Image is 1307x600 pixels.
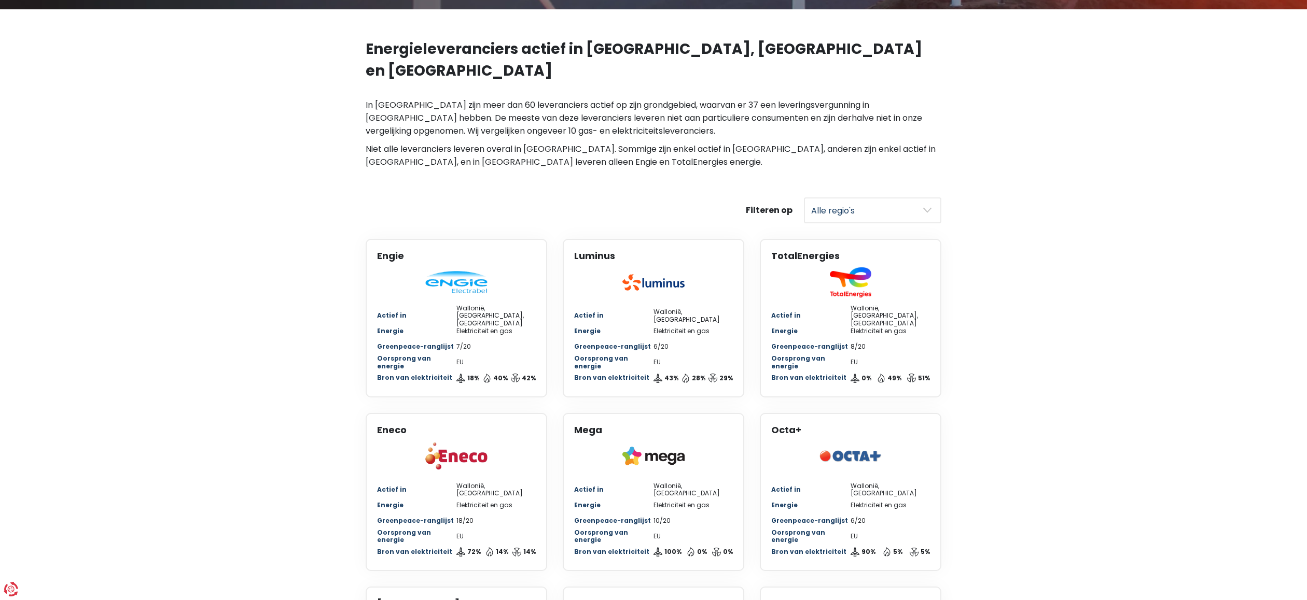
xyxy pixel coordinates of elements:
[851,533,930,540] div: EU
[456,533,536,540] div: EU
[851,482,930,497] div: Wallonië, [GEOGRAPHIC_DATA]
[377,343,456,350] div: Greenpeace-ranglijst
[771,250,930,262] div: TotalEnergies
[366,38,941,82] h2: Energieleveranciers actief in [GEOGRAPHIC_DATA], [GEOGRAPHIC_DATA] en [GEOGRAPHIC_DATA]
[851,343,930,350] div: 8/20
[377,529,456,544] div: Oorsprong van energie
[653,374,678,383] button: 43%
[377,355,456,370] div: Oorsprong van energie
[366,142,941,168] p: Niet alle leveranciers leveren overal in [GEOGRAPHIC_DATA]. Sommige zijn enkel actief in [GEOGRAP...
[771,529,851,544] div: Oorsprong van energie
[746,205,792,215] label: Filteren op
[377,548,456,555] div: Bron van elektriciteit
[653,343,733,350] div: 6/20
[907,374,930,383] button: 51%
[877,374,901,383] button: 49%
[574,374,653,381] div: Bron van elektriciteit
[574,486,653,493] div: Actief in
[377,424,536,436] div: Eneco
[819,450,882,462] img: Octa+
[425,441,488,470] img: Eneco
[822,267,880,298] img: TotalEnergies
[377,312,456,319] div: Actief in
[482,374,508,383] button: 40%
[771,343,851,350] div: Greenpeace-ranglijst
[771,502,851,509] div: Energie
[425,271,488,294] img: Engie
[771,327,851,335] div: Energie
[910,547,930,556] button: 5%
[574,343,653,350] div: Greenpeace-ranglijst
[456,517,536,524] div: 18/20
[456,502,536,509] div: Elektriciteit en gas
[366,98,941,137] p: In [GEOGRAPHIC_DATA] zijn meer dan 60 leveranciers actief op zijn grondgebied, waarvan er 37 een ...
[456,374,479,383] button: 18%
[622,447,685,465] img: Mega
[377,374,456,381] div: Bron van elektriciteit
[377,327,456,335] div: Energie
[712,547,733,556] button: 0%
[653,359,733,366] div: EU
[653,327,733,335] div: Elektriciteit en gas
[574,529,653,544] div: Oorsprong van energie
[574,312,653,319] div: Actief in
[574,517,653,524] div: Greenpeace-ranglijst
[377,502,456,509] div: Energie
[511,374,536,383] button: 42%
[574,250,733,262] div: Luminus
[377,250,536,262] div: Engie
[574,424,733,436] div: Mega
[574,355,653,370] div: Oorsprong van energie
[456,343,536,350] div: 7/20
[851,327,930,335] div: Elektriciteit en gas
[771,486,851,493] div: Actief in
[882,547,902,556] button: 5%
[851,374,871,383] button: 0%
[771,548,851,555] div: Bron van elektriciteit
[653,533,733,540] div: EU
[377,486,456,493] div: Actief in
[456,482,536,497] div: Wallonië, [GEOGRAPHIC_DATA]
[456,547,481,556] button: 72%
[771,355,851,370] div: Oorsprong van energie
[851,359,930,366] div: EU
[653,547,682,556] button: 100%
[681,374,705,383] button: 28%
[456,305,536,327] div: Wallonië, [GEOGRAPHIC_DATA], [GEOGRAPHIC_DATA]
[771,517,851,524] div: Greenpeace-ranglijst
[771,424,930,436] div: Octa+
[851,547,875,556] button: 90%
[771,374,851,381] div: Bron van elektriciteit
[574,502,653,509] div: Energie
[851,502,930,509] div: Elektriciteit en gas
[653,502,733,509] div: Elektriciteit en gas
[456,359,536,366] div: EU
[771,312,851,319] div: Actief in
[377,517,456,524] div: Greenpeace-ranglijst
[851,517,930,524] div: 6/20
[851,305,930,327] div: Wallonië, [GEOGRAPHIC_DATA], [GEOGRAPHIC_DATA]
[653,308,733,323] div: Wallonië, [GEOGRAPHIC_DATA]
[485,547,508,556] button: 14%
[653,517,733,524] div: 10/20
[708,374,733,383] button: 29%
[574,327,653,335] div: Energie
[686,547,707,556] button: 0%
[456,327,536,335] div: Elektriciteit en gas
[574,548,653,555] div: Bron van elektriciteit
[653,482,733,497] div: Wallonië, [GEOGRAPHIC_DATA]
[512,547,536,556] button: 14%
[622,274,685,291] img: Luminus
